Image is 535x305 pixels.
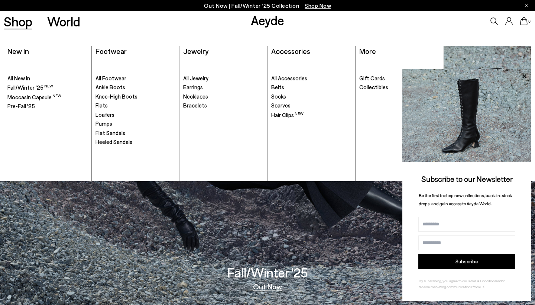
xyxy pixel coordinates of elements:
[7,46,29,55] a: New In
[444,46,531,177] img: Group_1295_900x.jpg
[4,15,32,28] a: Shop
[95,84,125,90] span: Ankle Boots
[419,279,467,283] span: By subscribing, you agree to our
[359,84,440,91] a: Collectibles
[95,111,176,119] a: Loafers
[227,266,308,279] h3: Fall/Winter '25
[95,75,126,81] span: All Footwear
[183,102,263,109] a: Bracelets
[271,112,304,118] span: Hair Clips
[183,84,203,90] span: Earrings
[418,254,515,269] button: Subscribe
[271,111,351,119] a: Hair Clips
[271,84,351,91] a: Belts
[95,93,176,100] a: Knee-High Boots
[95,129,176,137] a: Flat Sandals
[528,19,531,23] span: 0
[7,103,35,109] span: Pre-Fall '25
[271,75,351,82] a: All Accessories
[7,93,88,101] a: Moccasin Capsule
[444,46,531,177] a: Fall/Winter '25 Out Now
[95,46,127,55] a: Footwear
[359,75,385,81] span: Gift Cards
[95,93,137,100] span: Knee-High Boots
[7,84,53,91] span: Fall/Winter '25
[183,75,208,81] span: All Jewelry
[305,2,331,9] span: Navigate to /collections/new-in
[183,93,208,100] span: Necklaces
[183,84,263,91] a: Earrings
[95,129,125,136] span: Flat Sandals
[47,15,80,28] a: World
[253,283,282,290] a: Out Now
[271,46,310,55] a: Accessories
[7,75,88,82] a: All New In
[359,46,376,55] a: More
[95,138,176,146] a: Heeled Sandals
[183,93,263,100] a: Necklaces
[183,46,208,55] a: Jewelry
[7,103,88,110] a: Pre-Fall '25
[95,75,176,82] a: All Footwear
[95,138,132,145] span: Heeled Sandals
[271,93,286,100] span: Socks
[7,75,30,81] span: All New In
[359,84,388,90] span: Collectibles
[95,120,176,128] a: Pumps
[183,102,207,109] span: Bracelets
[183,75,263,82] a: All Jewelry
[95,84,176,91] a: Ankle Boots
[271,93,351,100] a: Socks
[95,120,112,127] span: Pumps
[402,69,531,162] img: 2a6287a1333c9a56320fd6e7b3c4a9a9.jpg
[520,17,528,25] a: 0
[271,102,351,109] a: Scarves
[95,102,108,109] span: Flats
[271,102,291,109] span: Scarves
[7,94,61,100] span: Moccasin Capsule
[271,75,307,81] span: All Accessories
[7,84,88,91] a: Fall/Winter '25
[421,174,513,183] span: Subscribe to our Newsletter
[204,1,331,10] p: Out Now | Fall/Winter ‘25 Collection
[95,111,114,118] span: Loafers
[467,279,496,283] a: Terms & Conditions
[251,12,284,28] a: Aeyde
[419,193,512,206] span: Be the first to shop new collections, back-in-stock drops, and gain access to Aeyde World.
[359,75,440,82] a: Gift Cards
[95,102,176,109] a: Flats
[271,84,284,90] span: Belts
